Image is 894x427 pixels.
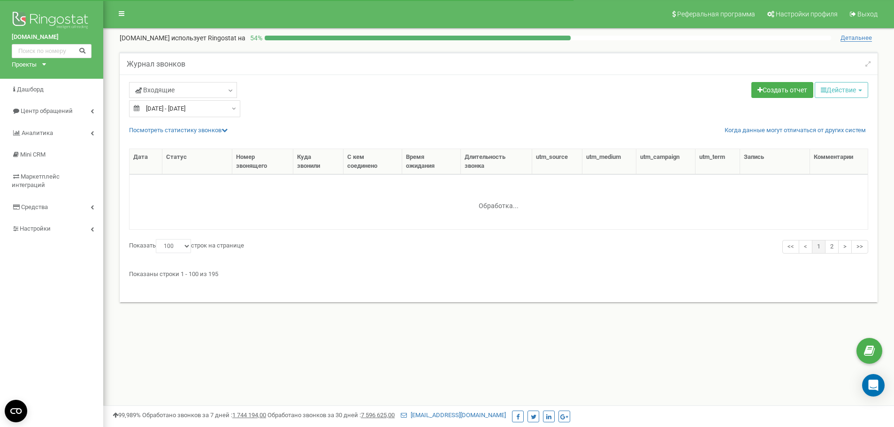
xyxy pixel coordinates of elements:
[5,400,27,422] button: Open CMP widget
[12,60,37,69] div: Проекты
[776,10,838,18] span: Настройки профиля
[677,10,755,18] span: Реферальная программа
[841,34,872,42] span: Детальнее
[12,173,60,189] span: Маркетплейс интеграций
[825,240,839,254] a: 2
[851,240,868,254] a: >>
[232,149,293,174] th: Номер звонящего
[12,9,92,33] img: Ringostat logo
[232,412,266,419] u: 1 744 194,00
[751,82,813,98] a: Создать отчет
[142,412,266,419] span: Обработано звонков за 7 дней :
[267,412,395,419] span: Обработано звонков за 30 дней :
[810,149,868,174] th: Комментарии
[245,33,265,43] p: 54 %
[129,127,228,134] a: Посмотреть cтатистику звонков
[815,82,868,98] button: Действие
[135,85,175,95] span: Входящие
[21,107,73,114] span: Центр обращений
[12,33,92,42] a: [DOMAIN_NAME]
[129,82,237,98] a: Входящие
[402,149,461,174] th: Время ожидания
[130,149,162,174] th: Дата
[440,195,558,209] div: Обработка...
[740,149,810,174] th: Запись
[725,126,866,135] a: Когда данные могут отличаться от других систем
[127,60,185,68] h5: Журнал звонков
[857,10,878,18] span: Выход
[401,412,506,419] a: [EMAIL_ADDRESS][DOMAIN_NAME]
[695,149,740,174] th: utm_term
[20,225,51,232] span: Настройки
[120,33,245,43] p: [DOMAIN_NAME]
[22,129,53,136] span: Аналитика
[17,86,44,93] span: Дашборд
[113,412,141,419] span: 99,989%
[461,149,532,174] th: Длительность звонка
[162,149,232,174] th: Статус
[532,149,582,174] th: utm_source
[799,240,812,254] a: <
[156,239,191,253] select: Показатьстрок на странице
[782,240,799,254] a: <<
[20,151,46,158] span: Mini CRM
[582,149,636,174] th: utm_medium
[21,203,48,210] span: Средства
[129,239,244,253] label: Показать строк на странице
[361,412,395,419] u: 7 596 625,00
[344,149,403,174] th: С кем соединено
[636,149,695,174] th: utm_campaign
[812,240,825,254] a: 1
[838,240,852,254] a: >
[862,374,885,397] div: Open Intercom Messenger
[171,34,245,42] span: использует Ringostat на
[129,266,868,279] div: Показаны строки 1 - 100 из 195
[12,44,92,58] input: Поиск по номеру
[293,149,344,174] th: Куда звонили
